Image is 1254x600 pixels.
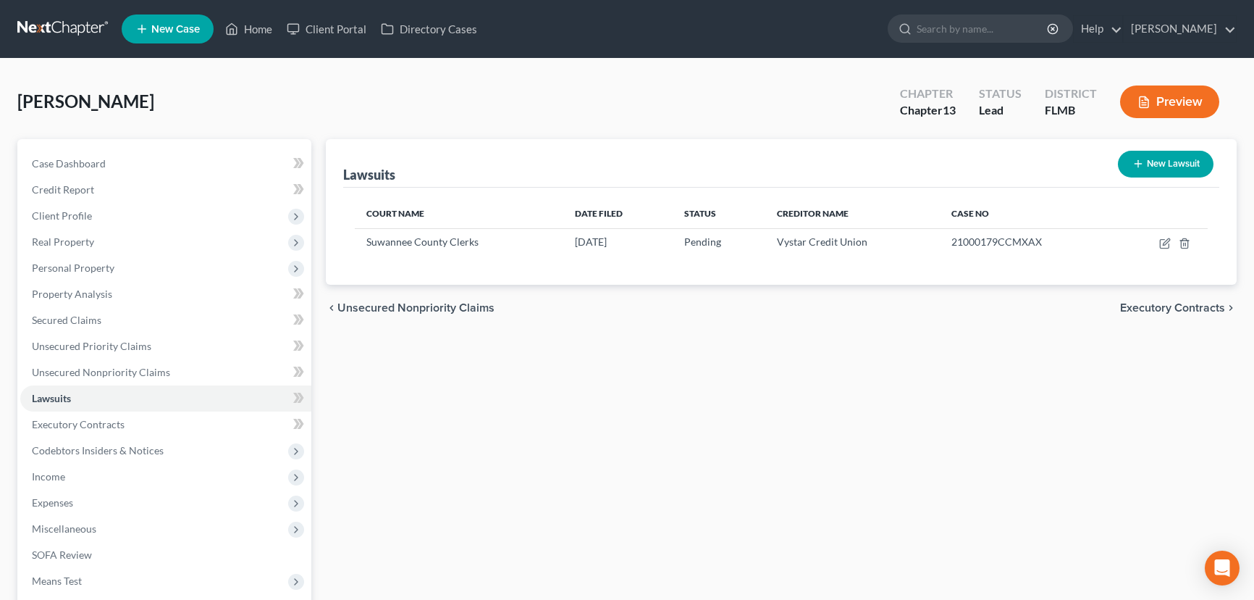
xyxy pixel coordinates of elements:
span: Status [684,208,716,219]
span: Date Filed [575,208,623,219]
span: Vystar Credit Union [777,236,867,248]
span: Unsecured Priority Claims [32,340,151,352]
span: 13 [943,103,956,117]
span: Means Test [32,575,82,587]
a: Unsecured Nonpriority Claims [20,359,311,386]
span: Case Dashboard [32,157,106,170]
button: Preview [1120,86,1219,118]
div: Chapter [900,102,956,119]
input: Search by name... [917,15,1049,42]
span: Income [32,470,65,483]
a: Secured Claims [20,307,311,333]
span: Executory Contracts [32,418,125,430]
div: Chapter [900,86,956,102]
button: Executory Contracts chevron_right [1120,302,1237,314]
a: SOFA Review [20,542,311,568]
span: SOFA Review [32,549,92,561]
span: Codebtors Insiders & Notices [32,444,164,457]
span: Lawsuits [32,392,71,404]
div: Lawsuits [343,166,395,183]
span: Property Analysis [32,288,112,300]
span: Real Property [32,236,94,248]
a: Property Analysis [20,281,311,307]
a: Directory Cases [374,16,484,42]
div: Open Intercom Messenger [1205,551,1240,586]
span: Secured Claims [32,314,101,326]
a: Help [1074,16,1122,42]
a: Client Portal [279,16,374,42]
span: Creditor Name [777,208,849,219]
i: chevron_left [326,302,337,314]
span: Court Name [366,208,424,219]
span: Expenses [32,496,73,509]
div: District [1045,86,1097,102]
span: Executory Contracts [1120,302,1225,314]
span: Suwannee County Clerks [366,236,479,248]
div: Lead [979,102,1022,119]
span: Unsecured Nonpriority Claims [32,366,170,378]
span: Client Profile [32,209,92,222]
span: Personal Property [32,262,114,274]
div: FLMB [1045,102,1097,119]
span: Unsecured Nonpriority Claims [337,302,495,314]
button: chevron_left Unsecured Nonpriority Claims [326,302,495,314]
a: Unsecured Priority Claims [20,333,311,359]
span: Case No [951,208,989,219]
a: Credit Report [20,177,311,203]
a: Executory Contracts [20,412,311,438]
span: Miscellaneous [32,522,96,535]
span: Credit Report [32,183,94,196]
span: [DATE] [575,236,607,248]
a: [PERSON_NAME] [1124,16,1236,42]
a: Home [218,16,279,42]
span: 21000179CCMXAX [951,236,1042,248]
a: Case Dashboard [20,151,311,177]
button: New Lawsuit [1118,151,1213,178]
div: Status [979,86,1022,102]
span: Pending [684,236,721,248]
i: chevron_right [1225,302,1237,314]
span: [PERSON_NAME] [17,91,154,112]
span: New Case [151,24,200,35]
a: Lawsuits [20,386,311,412]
